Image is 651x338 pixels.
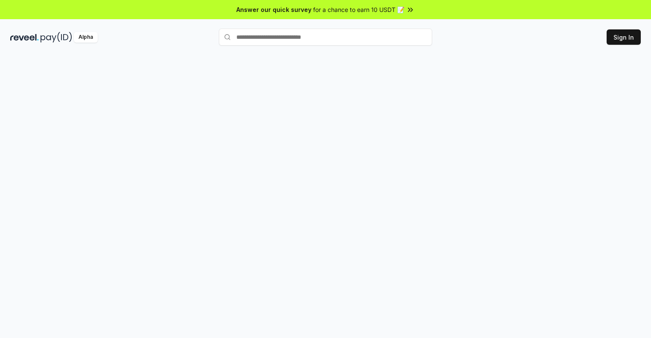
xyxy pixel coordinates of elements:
[607,29,641,45] button: Sign In
[74,32,98,43] div: Alpha
[10,32,39,43] img: reveel_dark
[313,5,404,14] span: for a chance to earn 10 USDT 📝
[41,32,72,43] img: pay_id
[236,5,311,14] span: Answer our quick survey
